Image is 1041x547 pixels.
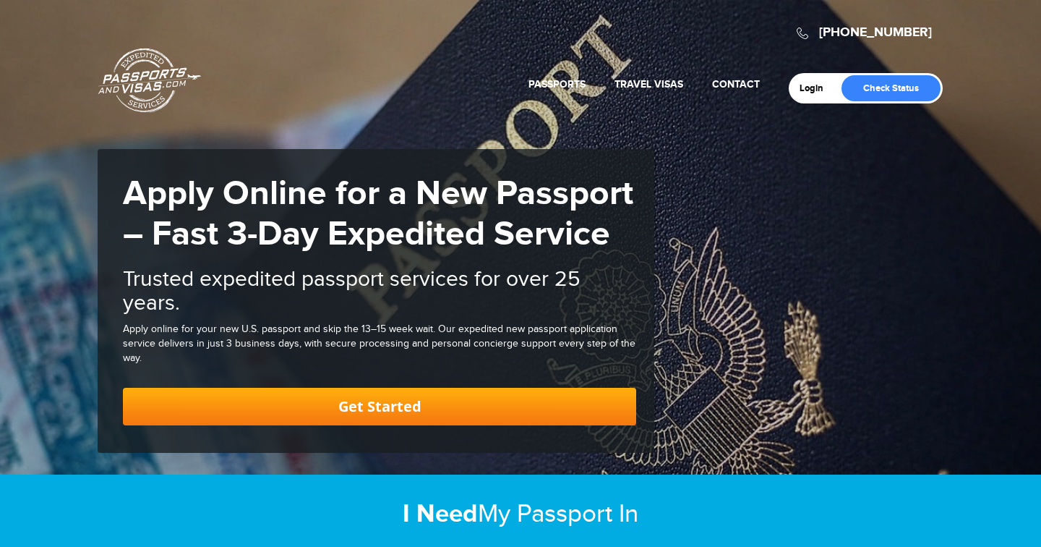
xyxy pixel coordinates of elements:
a: Passports & [DOMAIN_NAME] [98,48,201,113]
a: Passports [528,78,586,90]
a: Contact [712,78,760,90]
a: [PHONE_NUMBER] [819,25,932,41]
span: Passport In [517,499,638,529]
a: Login [800,82,834,94]
a: Check Status [841,75,941,101]
a: Get Started [123,388,636,425]
a: Travel Visas [614,78,683,90]
div: Apply online for your new U.S. passport and skip the 13–15 week wait. Our expedited new passport ... [123,323,636,366]
strong: I Need [403,499,478,530]
h2: My [98,499,943,530]
h2: Trusted expedited passport services for over 25 years. [123,268,636,315]
strong: Apply Online for a New Passport – Fast 3-Day Expedited Service [123,173,633,255]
